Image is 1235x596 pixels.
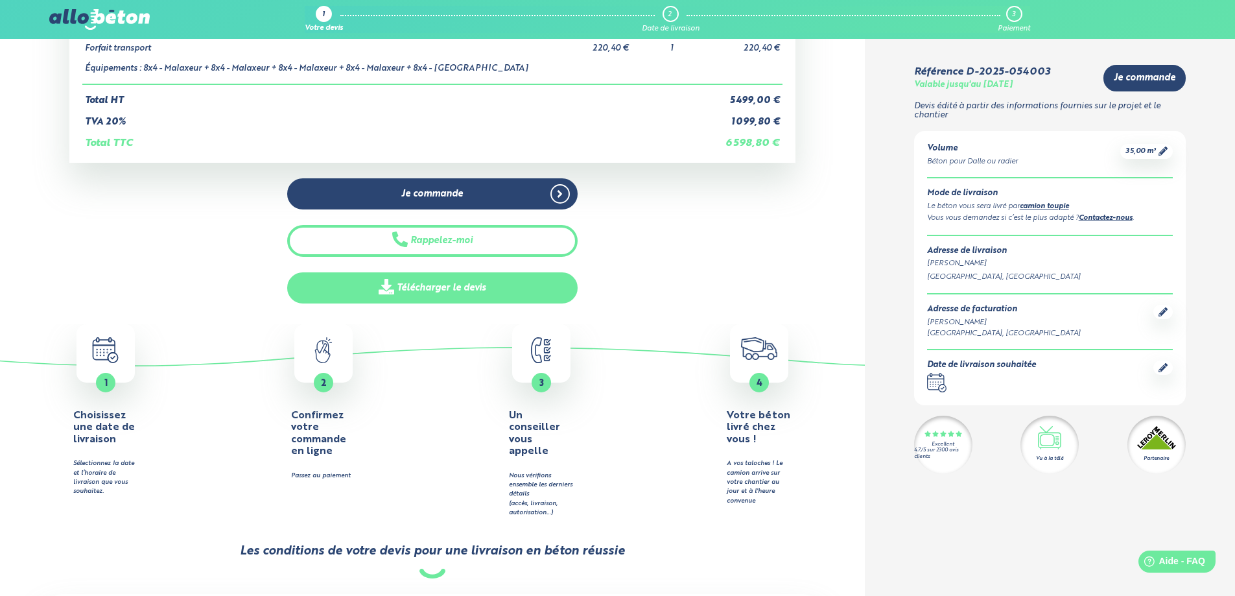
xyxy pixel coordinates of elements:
[642,6,700,33] a: 2 Date de livraison
[715,84,782,106] td: 5 499,00 €
[914,66,1050,78] div: Référence D-2025-054003
[998,25,1030,33] div: Paiement
[82,34,591,54] td: Forfait transport
[436,324,647,518] button: 3 Un conseiller vous appelle Nous vérifions ensemble les derniers détails(accès, livraison, autor...
[1120,545,1221,582] iframe: Help widget launcher
[287,225,578,257] button: Rappelez-moi
[73,410,138,446] h4: Choisissez une date de livraison
[82,84,715,106] td: Total HT
[305,25,343,33] div: Votre devis
[927,328,1081,339] div: [GEOGRAPHIC_DATA], [GEOGRAPHIC_DATA]
[82,54,591,85] td: Équipements : 8x4 - Malaxeur + 8x4 - Malaxeur + 8x4 - Malaxeur + 8x4 - Malaxeur + 8x4 - [GEOGRAPH...
[82,127,715,149] td: Total TTC
[642,25,700,33] div: Date de livraison
[927,305,1081,315] div: Adresse de facturation
[998,6,1030,33] a: 3 Paiement
[1103,65,1186,91] a: Je commande
[927,213,1173,224] div: Vous vous demandez si c’est le plus adapté ? .
[741,337,778,360] img: truck.c7a9816ed8b9b1312949.png
[668,10,672,19] div: 2
[1144,455,1169,462] div: Partenaire
[914,447,972,459] div: 4.7/5 sur 2300 avis clients
[1020,203,1069,210] a: camion toupie
[927,317,1081,328] div: [PERSON_NAME]
[927,201,1173,213] div: Le béton vous sera livré par
[539,379,544,388] span: 3
[401,189,463,200] span: Je commande
[914,102,1186,121] p: Devis édité à partir des informations fournies sur le projet et le chantier
[322,11,325,19] div: 1
[291,471,356,481] div: Passez au paiement
[715,34,782,54] td: 220,40 €
[590,34,668,54] td: 220,40 €
[757,379,762,388] span: 4
[240,544,625,558] div: Les conditions de votre devis pour une livraison en béton réussie
[927,144,1018,154] div: Volume
[914,80,1013,90] div: Valable jusqu'au [DATE]
[927,272,1173,283] div: [GEOGRAPHIC_DATA], [GEOGRAPHIC_DATA]
[509,471,574,518] div: Nous vérifions ensemble les derniers détails (accès, livraison, autorisation…)
[291,410,356,458] h4: Confirmez votre commande en ligne
[727,410,792,446] h4: Votre béton livré chez vous !
[927,361,1036,370] div: Date de livraison souhaitée
[287,178,578,210] a: Je commande
[927,258,1173,269] div: [PERSON_NAME]
[321,379,327,388] span: 2
[1036,455,1063,462] div: Vu à la télé
[927,246,1173,256] div: Adresse de livraison
[287,272,578,304] a: Télécharger le devis
[218,324,429,481] a: 2 Confirmez votre commande en ligne Passez au paiement
[715,106,782,128] td: 1 099,80 €
[1012,10,1015,19] div: 3
[927,156,1018,167] div: Béton pour Dalle ou radier
[715,127,782,149] td: 6 598,80 €
[927,189,1173,198] div: Mode de livraison
[1114,73,1175,84] span: Je commande
[305,6,343,33] a: 1 Votre devis
[1079,215,1133,222] a: Contactez-nous
[49,9,149,30] img: allobéton
[668,34,714,54] td: 1
[104,379,108,388] span: 1
[932,442,954,447] div: Excellent
[509,410,574,458] h4: Un conseiller vous appelle
[82,106,715,128] td: TVA 20%
[73,459,138,497] div: Sélectionnez la date et l’horaire de livraison que vous souhaitez.
[727,459,792,506] div: A vos taloches ! Le camion arrive sur votre chantier au jour et à l'heure convenue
